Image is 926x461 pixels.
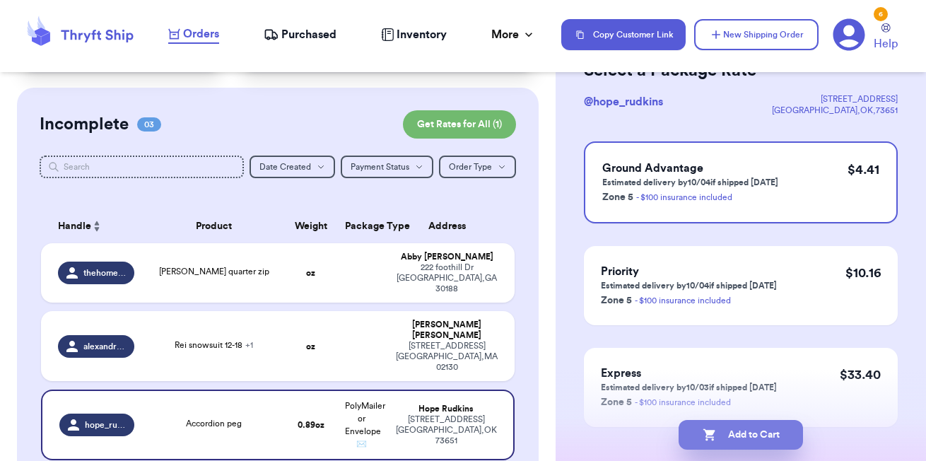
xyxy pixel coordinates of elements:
[874,35,898,52] span: Help
[336,209,387,243] th: Package Type
[91,218,102,235] button: Sort ascending
[40,113,129,136] h2: Incomplete
[396,320,498,341] div: [PERSON_NAME] [PERSON_NAME]
[636,193,732,202] a: - $100 insurance included
[601,382,777,393] p: Estimated delivery by 10/03 if shipped [DATE]
[396,404,496,414] div: Hope Rudkins
[83,341,126,352] span: alexandraaluna
[259,163,311,171] span: Date Created
[159,267,269,276] span: [PERSON_NAME] quarter zip
[175,341,253,349] span: Rei snowsuit 12-18
[143,209,286,243] th: Product
[85,419,126,431] span: hope_rudkins
[306,342,315,351] strong: oz
[40,156,245,178] input: Search
[602,163,703,174] span: Ground Advantage
[186,419,242,428] span: Accordion peg
[396,262,498,294] div: 222 foothill Dr [GEOGRAPHIC_DATA] , GA 30188
[602,192,633,202] span: Zone 5
[772,93,898,105] div: [STREET_ADDRESS]
[584,96,663,107] span: @ hope_rudkins
[601,368,641,379] span: Express
[250,156,335,178] button: Date Created
[341,156,433,178] button: Payment Status
[635,398,731,407] a: - $100 insurance included
[397,26,447,43] span: Inventory
[601,266,639,277] span: Priority
[833,18,865,51] a: 6
[449,163,492,171] span: Order Type
[351,163,409,171] span: Payment Status
[848,160,879,180] p: $ 4.41
[602,177,778,188] p: Estimated delivery by 10/04 if shipped [DATE]
[491,26,536,43] div: More
[874,23,898,52] a: Help
[396,341,498,373] div: [STREET_ADDRESS] [GEOGRAPHIC_DATA] , MA 02130
[387,209,515,243] th: Address
[403,110,516,139] button: Get Rates for All (1)
[679,420,803,450] button: Add to Cart
[601,280,777,291] p: Estimated delivery by 10/04 if shipped [DATE]
[439,156,516,178] button: Order Type
[245,341,253,349] span: + 1
[281,26,336,43] span: Purchased
[264,26,336,43] a: Purchased
[635,296,731,305] a: - $100 insurance included
[345,402,385,448] span: PolyMailer or Envelope ✉️
[58,219,91,234] span: Handle
[561,19,686,50] button: Copy Customer Link
[601,296,632,305] span: Zone 5
[601,397,632,407] span: Zone 5
[286,209,336,243] th: Weight
[168,25,219,44] a: Orders
[381,26,447,43] a: Inventory
[396,252,498,262] div: Abby [PERSON_NAME]
[874,7,888,21] div: 6
[694,19,819,50] button: New Shipping Order
[183,25,219,42] span: Orders
[137,117,161,132] span: 03
[306,269,315,277] strong: oz
[298,421,324,429] strong: 0.89 oz
[396,414,496,446] div: [STREET_ADDRESS] [GEOGRAPHIC_DATA] , OK 73651
[845,263,881,283] p: $ 10.16
[83,267,126,279] span: thehomebodybookshelf
[772,105,898,116] div: [GEOGRAPHIC_DATA] , OK , 73651
[840,365,881,385] p: $ 33.40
